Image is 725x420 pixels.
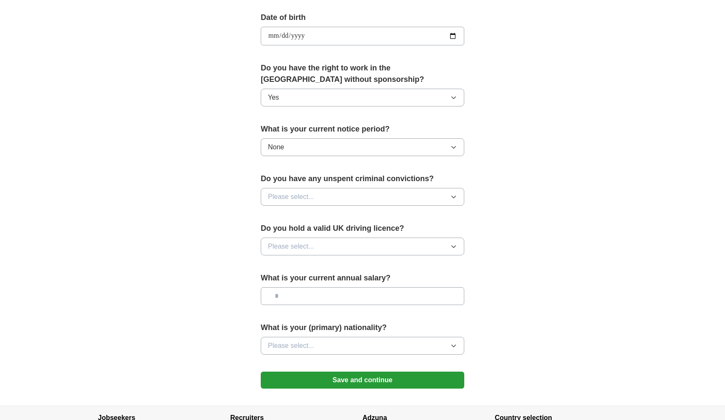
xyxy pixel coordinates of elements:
button: Please select... [261,188,464,206]
span: None [268,142,284,152]
button: Yes [261,89,464,106]
span: Please select... [268,241,314,252]
button: Please select... [261,238,464,255]
span: Yes [268,92,279,103]
label: Do you hold a valid UK driving licence? [261,223,464,234]
button: Please select... [261,337,464,355]
button: Save and continue [261,372,464,389]
button: None [261,138,464,156]
span: Please select... [268,192,314,202]
label: What is your current annual salary? [261,272,464,284]
label: Do you have the right to work in the [GEOGRAPHIC_DATA] without sponsorship? [261,62,464,85]
label: Date of birth [261,12,464,23]
label: What is your current notice period? [261,123,464,135]
label: What is your (primary) nationality? [261,322,464,333]
label: Do you have any unspent criminal convictions? [261,173,464,185]
span: Please select... [268,341,314,351]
